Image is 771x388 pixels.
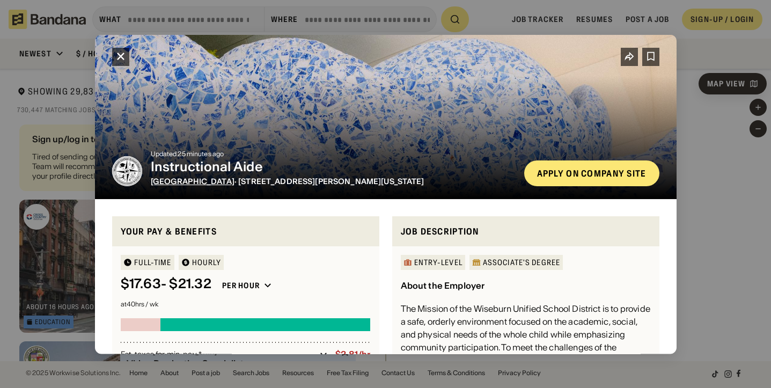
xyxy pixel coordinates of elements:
[151,150,516,157] div: Updated 25 minutes ago
[121,224,371,238] div: Your pay & benefits
[222,281,260,290] div: Per hour
[121,349,316,360] div: Est. taxes for min. pay *
[151,177,516,186] div: · [STREET_ADDRESS][PERSON_NAME][US_STATE]
[151,159,516,174] div: Instructional Aide
[112,156,142,186] img: Wiseburn Unified School District logo
[401,224,651,238] div: Job Description
[401,280,485,291] div: About the Employer
[537,169,647,177] div: Apply on company site
[121,301,371,308] div: at 40 hrs / wk
[332,349,370,360] div: -$2.81/hr
[414,259,462,266] div: Entry-Level
[483,259,560,266] div: Associate's Degree
[192,259,222,266] div: HOURLY
[151,176,234,186] a: [GEOGRAPHIC_DATA]
[134,259,172,266] div: Full-time
[121,276,211,292] div: $ 17.63 - $21.32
